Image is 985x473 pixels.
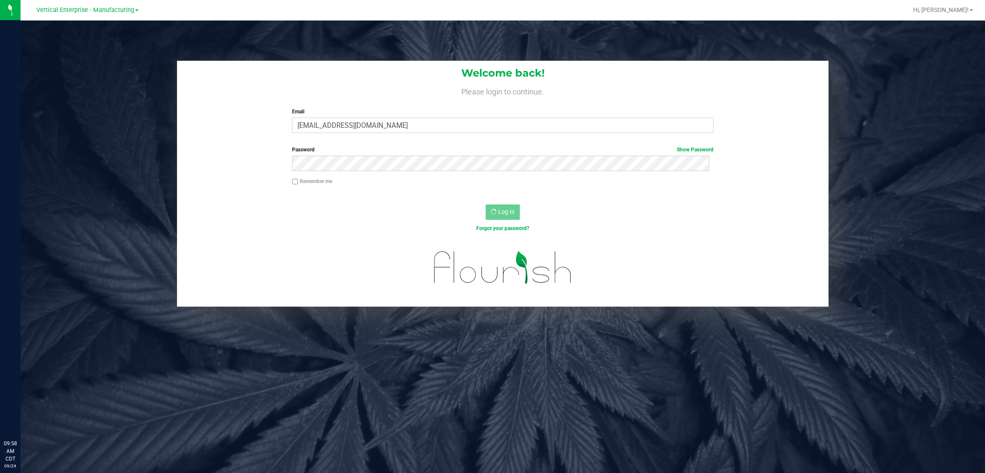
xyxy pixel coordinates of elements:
[36,6,134,14] span: Vertical Enterprise - Manufacturing
[177,68,829,79] h1: Welcome back!
[177,86,829,96] h4: Please login to continue.
[476,225,529,231] a: Forgot your password?
[292,177,332,185] label: Remember me
[292,147,315,153] span: Password
[4,463,17,469] p: 09/24
[422,241,584,294] img: flourish_logo.svg
[4,440,17,463] p: 09:58 AM CDT
[913,6,969,13] span: Hi, [PERSON_NAME]!
[677,147,714,153] a: Show Password
[292,179,298,185] input: Remember me
[486,204,520,220] button: Log In
[292,108,714,115] label: Email
[498,208,515,215] span: Log In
